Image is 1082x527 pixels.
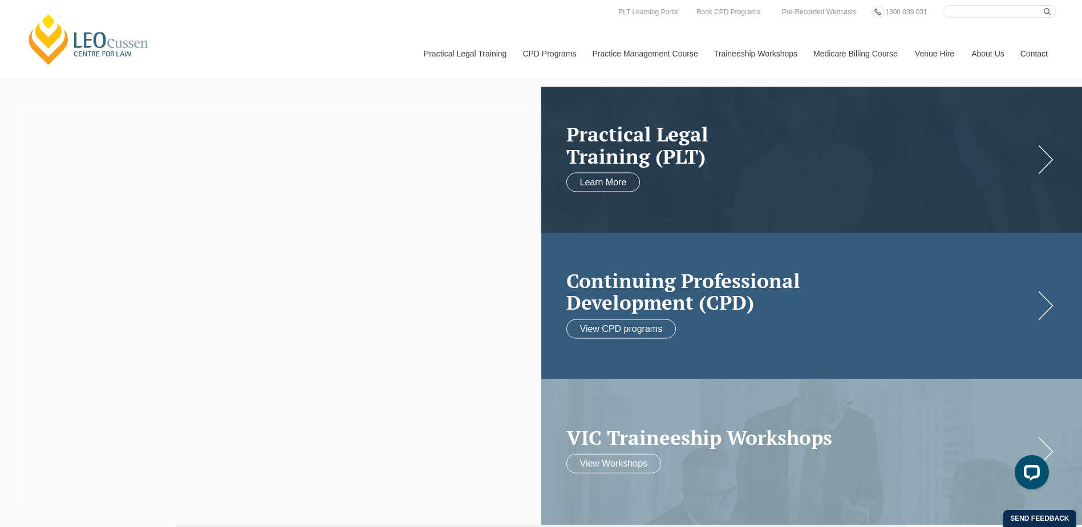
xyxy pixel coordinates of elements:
a: CPD Programs [514,29,583,78]
a: View Workshops [566,454,662,473]
a: Practical LegalTraining (PLT) [566,123,1035,167]
a: Practical Legal Training [415,29,514,78]
a: About Us [963,29,1012,78]
a: Practice Management Course [584,29,706,78]
a: Contact [1012,29,1056,78]
a: Book CPD Programs [694,6,763,18]
a: Pre-Recorded Webcasts [779,6,860,18]
a: Continuing ProfessionalDevelopment (CPD) [566,269,1035,313]
h2: Practical Legal Training (PLT) [566,123,1035,167]
h2: Continuing Professional Development (CPD) [566,269,1035,313]
a: [PERSON_NAME] Centre for Law [26,13,152,66]
a: 1300 039 031 [882,6,930,18]
a: Medicare Billing Course [805,29,906,78]
a: Venue Hire [906,29,963,78]
a: Learn More [566,173,641,192]
a: PLT Learning Portal [615,6,682,18]
a: View CPD programs [566,319,676,338]
a: Traineeship Workshops [706,29,805,78]
iframe: LiveChat chat widget [1006,451,1053,498]
a: VIC Traineeship Workshops [566,426,1035,448]
span: 1300 039 031 [885,8,927,16]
